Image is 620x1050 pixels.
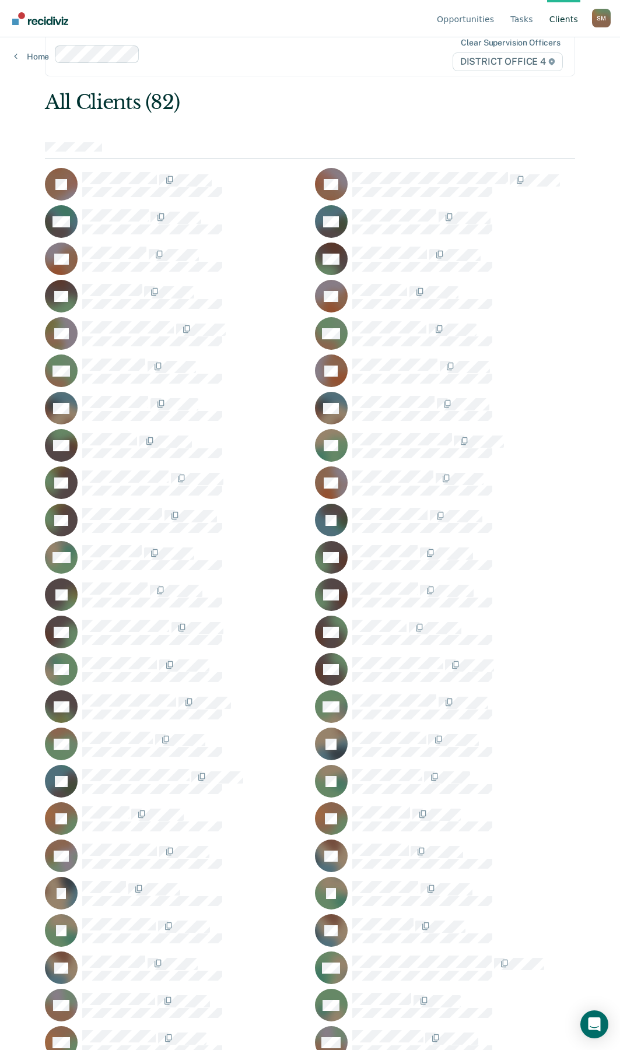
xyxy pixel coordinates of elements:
[580,1010,608,1038] div: Open Intercom Messenger
[14,51,49,62] a: Home
[453,52,563,71] span: DISTRICT OFFICE 4
[12,12,68,25] img: Recidiviz
[461,38,560,48] div: Clear supervision officers
[45,90,469,114] div: All Clients (82)
[592,9,611,27] div: S M
[592,9,611,27] button: Profile dropdown button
